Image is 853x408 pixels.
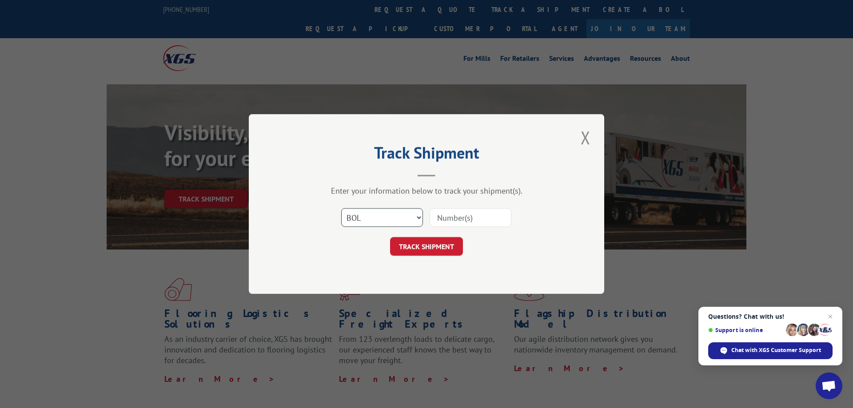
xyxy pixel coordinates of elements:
span: Questions? Chat with us! [708,313,833,320]
button: TRACK SHIPMENT [390,237,463,256]
a: Open chat [816,372,842,399]
span: Chat with XGS Customer Support [731,346,821,354]
h2: Track Shipment [293,147,560,163]
div: Enter your information below to track your shipment(s). [293,186,560,196]
input: Number(s) [430,208,511,227]
span: Support is online [708,327,783,333]
button: Close modal [578,125,593,150]
span: Chat with XGS Customer Support [708,342,833,359]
